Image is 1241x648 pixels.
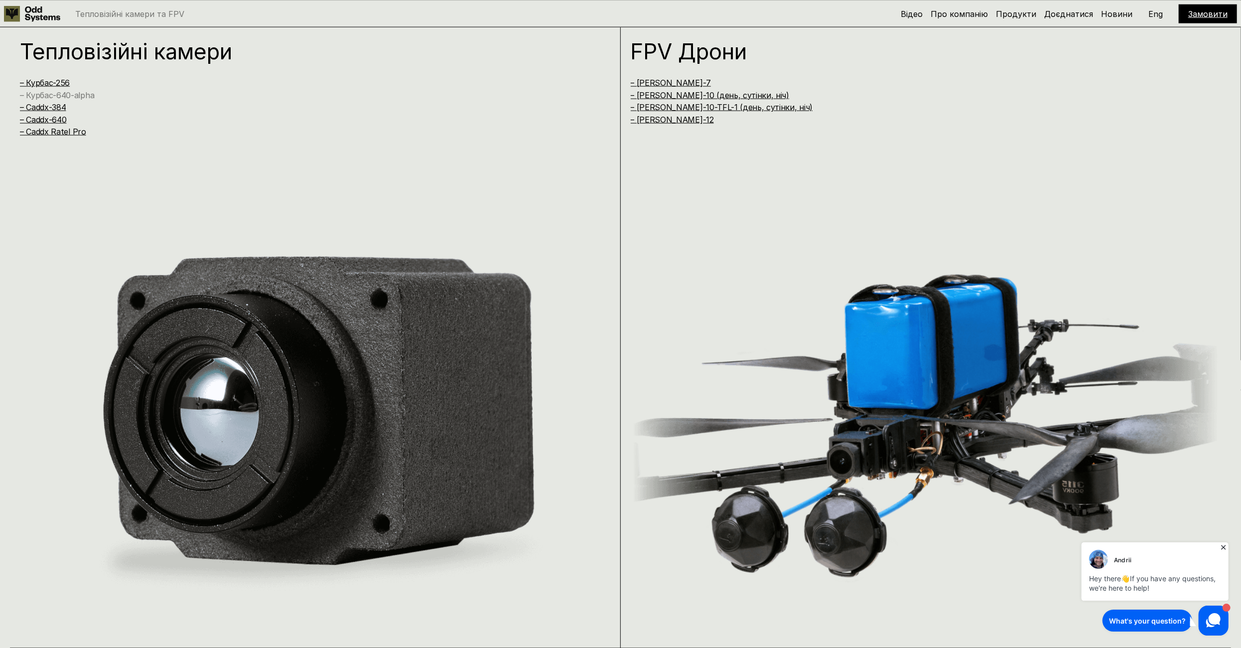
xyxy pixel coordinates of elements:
a: Доєднатися [1044,8,1093,18]
h1: FPV Дрони [631,40,1186,62]
a: Продукти [996,8,1036,18]
a: – Caddx-384 [20,102,66,112]
a: Відео [901,8,923,18]
a: – [PERSON_NAME]-7 [631,77,711,87]
p: Eng [1149,9,1163,17]
a: – Caddx Ratel Pro [20,126,86,136]
a: Про компанію [931,8,988,18]
a: – [PERSON_NAME]-10 (день, сутінки, ніч) [631,90,790,100]
a: Замовити [1188,8,1228,18]
a: Новини [1101,8,1132,18]
a: – Курбас-256 [20,77,70,87]
h1: Тепловізійні камери [20,40,575,62]
a: – [PERSON_NAME]-12 [631,114,714,124]
p: Тепловізійні камери та FPV [75,9,184,17]
a: – Caddx-640 [20,114,66,124]
a: – Курбас-640-alpha [20,90,94,100]
iframe: HelpCrunch [1079,539,1231,638]
a: – [PERSON_NAME]-10-TFL-1 (день, сутінки, ніч) [631,102,813,112]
